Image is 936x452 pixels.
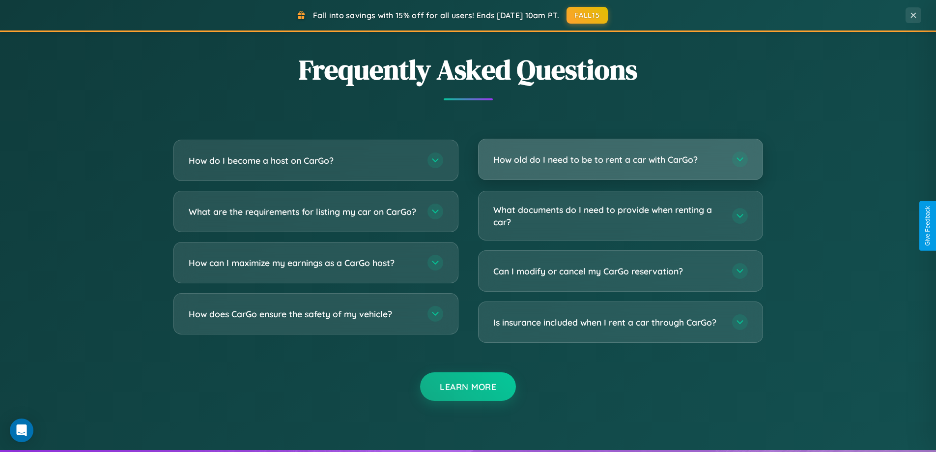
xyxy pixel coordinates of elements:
[493,153,722,166] h3: How old do I need to be to rent a car with CarGo?
[189,154,418,167] h3: How do I become a host on CarGo?
[924,206,931,246] div: Give Feedback
[189,206,418,218] h3: What are the requirements for listing my car on CarGo?
[189,308,418,320] h3: How does CarGo ensure the safety of my vehicle?
[313,10,559,20] span: Fall into savings with 15% off for all users! Ends [DATE] 10am PT.
[493,265,722,277] h3: Can I modify or cancel my CarGo reservation?
[493,204,722,228] h3: What documents do I need to provide when renting a car?
[493,316,722,329] h3: Is insurance included when I rent a car through CarGo?
[567,7,608,24] button: FALL15
[10,419,33,442] div: Open Intercom Messenger
[173,51,763,89] h2: Frequently Asked Questions
[420,372,516,401] button: Learn More
[189,257,418,269] h3: How can I maximize my earnings as a CarGo host?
